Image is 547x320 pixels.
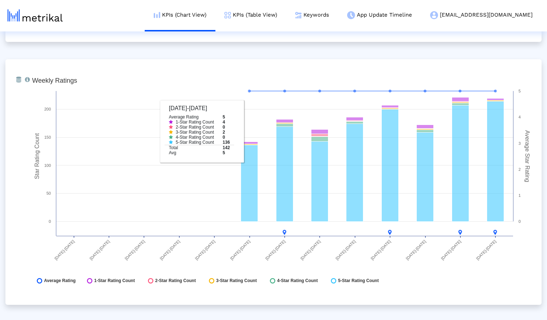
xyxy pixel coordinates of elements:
text: [DATE]-[DATE] [335,239,356,260]
span: 1-Star Rating Count [94,278,135,284]
text: [DATE]-[DATE] [440,239,462,260]
text: 3 [518,141,521,146]
text: [DATE]-[DATE] [299,239,321,260]
tspan: Weekly Ratings [32,77,77,84]
text: 1 [518,193,521,198]
text: 0 [49,219,51,224]
text: [DATE]-[DATE] [229,239,251,260]
text: 4 [518,115,521,119]
text: [DATE]-[DATE] [89,239,110,260]
text: 150 [44,135,51,139]
img: keywords.png [295,12,302,18]
img: my-account-menu-icon.png [430,11,438,19]
text: [DATE]-[DATE] [124,239,145,260]
text: [DATE]-[DATE] [370,239,391,260]
text: 50 [47,191,51,195]
span: 4-Star Rating Count [277,278,318,284]
img: metrical-logo-light.png [8,9,63,22]
img: app-update-menu-icon.png [347,11,355,19]
text: [DATE]-[DATE] [159,239,181,260]
tspan: Star Rating Count [34,133,40,179]
img: kpi-chart-menu-icon.png [154,12,160,18]
text: 200 [44,107,51,111]
text: 2 [518,167,521,172]
span: 3-Star Rating Count [216,278,257,284]
text: [DATE]-[DATE] [405,239,426,260]
img: kpi-table-menu-icon.png [224,12,231,18]
span: 2-Star Rating Count [155,278,196,284]
text: [DATE]-[DATE] [194,239,216,260]
text: [DATE]-[DATE] [475,239,497,260]
text: 100 [44,163,51,168]
text: [DATE]-[DATE] [264,239,286,260]
text: 0 [518,219,521,224]
span: Average Rating [44,278,76,284]
span: 5-Star Rating Count [338,278,379,284]
tspan: Average Star Rating [524,130,530,182]
text: 5 [518,89,521,93]
text: [DATE]-[DATE] [54,239,75,260]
